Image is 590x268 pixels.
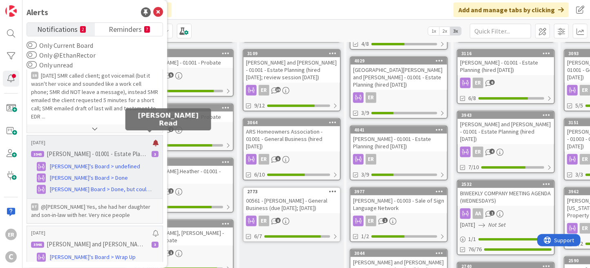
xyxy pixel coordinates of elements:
div: ER [136,186,233,197]
div: 00561 - [PERSON_NAME] - General Business (due [DATE]; [DATE]) [244,195,340,213]
div: 3943[PERSON_NAME] and [PERSON_NAME] - 01001 - Estate Planning (hired [DATE]) [458,112,554,144]
p: @[PERSON_NAME]﻿ Yes, she had her daughter and son-in-law with her. Very nice people [31,203,159,219]
div: 3116 [458,50,554,57]
div: 3064ARS Homeowners Association - 01001 - General Business (hired [DATE]) [244,119,340,152]
div: ER [259,154,269,165]
div: 3945 [31,151,44,157]
div: 2532BIWEEKLY COMPANY MEETING AGENDA (WEDNESDAYS) [458,181,554,206]
div: 3177[PERSON_NAME] - 01001 - Probate [136,50,233,68]
div: ARS Homeowners Association - 01001 - General Business (hired [DATE]) [244,126,340,152]
a: [PERSON_NAME]'s Board > undefined [31,162,159,172]
h5: [PERSON_NAME] Read [129,112,208,127]
a: 2532BIWEEKLY COMPANY MEETING AGENDA (WEDNESDAYS)AA[DATE]Not Set1/176/76 [457,180,555,255]
p: [PERSON_NAME] - 01001 - Estate Planning (hired [DATE]) [47,150,147,158]
div: 3177 [136,50,233,57]
div: ER [366,216,376,226]
div: 4029[GEOGRAPHIC_DATA][PERSON_NAME] and [PERSON_NAME] - 01001 - Estate Planning (hired [DATE]) [351,57,447,90]
span: 3/9 [361,170,369,179]
a: [PERSON_NAME]'s Board > Wrap Up [31,252,159,262]
div: [PERSON_NAME] - 01003 - Sale of Sign Language Network [351,195,447,213]
div: [PERSON_NAME].Heather - 01001 - Probate [136,166,233,184]
span: 7/10 [468,163,479,172]
div: 4041 [354,127,447,133]
div: [PERSON_NAME] and [PERSON_NAME] - 01001 - Estate Planning (hired [DATE]; review session [DATE]) [244,57,340,83]
span: 3x [450,27,461,35]
div: 3977[PERSON_NAME] - 01003 - Sale of Sign Language Network [351,188,447,213]
div: SR [31,72,38,79]
span: 1x [428,27,439,35]
a: 3121[PERSON_NAME].Heather - 01001 - ProbateER9/11 [136,158,234,213]
div: 2532 [458,181,554,188]
span: 6/8 [468,94,476,103]
div: 3977 [351,188,447,195]
div: 2773 [247,189,340,194]
div: 3109[PERSON_NAME] and [PERSON_NAME] - 01001 - Estate Planning (hired [DATE]; review session [DATE]) [244,50,340,83]
div: ER [259,85,269,96]
div: ER [259,216,269,226]
span: Support [17,1,37,11]
div: 3160[PERSON_NAME], [PERSON_NAME] - 01001 - Probate [136,220,233,246]
span: 4 [489,149,495,154]
div: ER [458,78,554,88]
span: 3/9 [361,109,369,117]
div: 4029 [354,58,447,64]
span: 4/8 [361,40,369,48]
div: [PERSON_NAME] and [PERSON_NAME] - 01001 - Estate Planning (hired [DATE]) [458,119,554,144]
span: 1/2 [361,232,369,241]
div: 3160 [136,220,233,228]
div: 4041 [351,126,447,134]
a: 3109[PERSON_NAME] and [PERSON_NAME] - 01001 - Estate Planning (hired [DATE]; review session [DATE... [243,49,341,112]
div: 3963 [140,105,233,111]
div: 3121 [140,159,233,165]
div: 3044 [354,250,447,256]
a: 3943[PERSON_NAME] and [PERSON_NAME] - 01001 - Estate Planning (hired [DATE])ER7/10 [457,111,555,173]
a: [PERSON_NAME]'s Board > Done [31,173,159,183]
span: [PERSON_NAME]'s Board > undefined [50,163,140,171]
div: 4029 [351,57,447,65]
div: [GEOGRAPHIC_DATA][PERSON_NAME] and [PERSON_NAME] - 01001 - Estate Planning (hired [DATE]) [351,65,447,90]
div: 3963[PERSON_NAME] - 01001 - Probate [136,104,233,122]
img: Visit kanbanzone.com [5,5,17,17]
span: 5/5 [575,101,583,110]
div: 3 [152,242,159,248]
button: Only Current Board [27,41,37,49]
button: Only unread [27,61,37,69]
a: 3963[PERSON_NAME] - 01001 - ProbateER5/6 [136,103,234,151]
div: ER [458,147,554,157]
div: ER [136,70,233,81]
a: 3116[PERSON_NAME] - 01001 - Estate Planning (hired [DATE])ER6/8 [457,49,555,104]
div: AA [458,208,554,219]
div: 3044 [351,250,447,257]
label: Only @EthanRector [27,50,96,60]
a: 3977[PERSON_NAME] - 01003 - Sale of Sign Language NetworkER1/2 [350,187,448,242]
div: ER [473,78,483,88]
div: 2773 [244,188,340,195]
div: AA [473,208,483,219]
span: 9/12 [254,101,265,110]
span: 76/76 [468,245,482,254]
div: 277300561 - [PERSON_NAME] - General Business (due [DATE]; [DATE]) [244,188,340,213]
div: 3116 [461,51,554,56]
a: 4041[PERSON_NAME] - 01001 - Estate Planning (hired [DATE])ER3/9 [350,125,448,181]
p: [DATE] [31,230,153,236]
i: Not Set [488,221,506,228]
p: [DATE] SMR called client; got voicemail (but it wasn't her voice and sounded like a work cell pho... [31,71,159,121]
div: ER [136,248,233,259]
div: 3064 [244,119,340,126]
span: [PERSON_NAME] Board > Done, but could come back around [50,185,153,194]
div: 2532 [461,181,554,187]
a: 4029[GEOGRAPHIC_DATA][PERSON_NAME] and [PERSON_NAME] - 01001 - Estate Planning (hired [DATE])ER3/9 [350,56,448,119]
a: 3064ARS Homeowners Association - 01001 - General Business (hired [DATE])ER6/10 [243,118,341,181]
div: 3116[PERSON_NAME] - 01001 - Estate Planning (hired [DATE]) [458,50,554,75]
div: C [5,251,17,263]
div: 3943 [458,112,554,119]
span: 2x [439,27,450,35]
span: Reminders [109,23,142,34]
span: Notifications [37,23,78,34]
small: 2 [80,26,86,33]
div: 3 [152,151,159,157]
span: [DATE] [460,221,475,229]
div: 3177 [140,51,233,56]
div: ER [244,154,340,165]
div: 3121 [136,159,233,166]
